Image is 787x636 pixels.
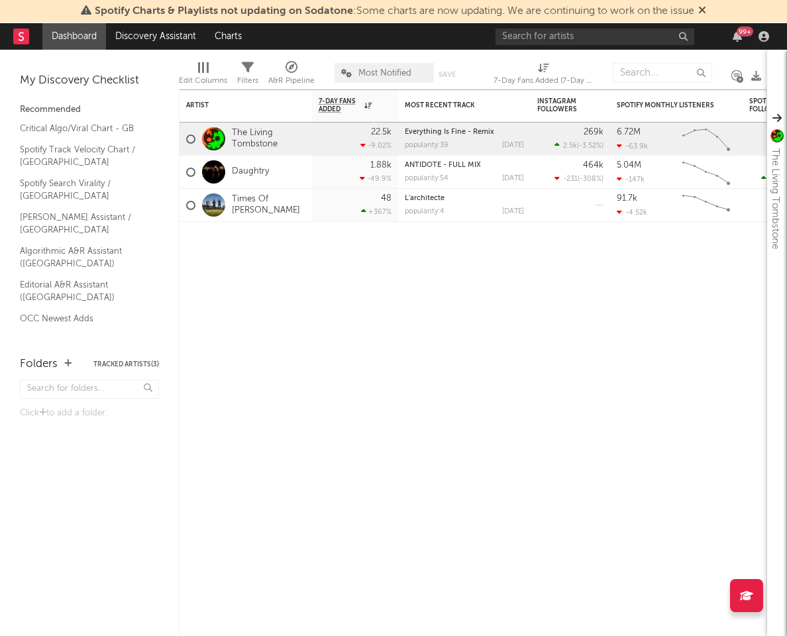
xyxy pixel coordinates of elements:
[179,56,227,95] div: Edit Columns
[584,128,603,136] div: 269k
[405,101,504,109] div: Most Recent Track
[617,128,641,136] div: 6.72M
[405,162,481,169] a: ANTIDOTE - FULL MIX
[405,162,524,169] div: ANTIDOTE - FULL MIX
[360,141,392,150] div: -9.02 %
[767,148,783,249] div: The Living Tombstone
[405,195,445,202] a: L'architecte
[186,101,286,109] div: Artist
[617,194,637,203] div: 91.7k
[361,207,392,216] div: +367 %
[617,208,647,217] div: -4.52k
[20,380,159,399] input: Search for folders...
[268,56,315,95] div: A&R Pipeline
[676,123,736,156] svg: Chart title
[563,142,577,150] span: 2.5k
[237,56,258,95] div: Filters
[20,102,159,118] div: Recommended
[494,73,593,89] div: 7-Day Fans Added (7-Day Fans Added)
[617,101,716,109] div: Spotify Monthly Listeners
[95,6,353,17] span: Spotify Charts & Playlists not updating on Sodatone
[95,6,694,17] span: : Some charts are now updating. We are continuing to work on the issue
[93,361,159,368] button: Tracked Artists(3)
[106,23,205,50] a: Discovery Assistant
[405,208,445,215] div: popularity: 4
[613,63,712,83] input: Search...
[205,23,251,50] a: Charts
[583,161,603,170] div: 464k
[319,97,361,113] span: 7-Day Fans Added
[20,176,146,203] a: Spotify Search Virality / [GEOGRAPHIC_DATA]
[237,73,258,89] div: Filters
[179,73,227,89] div: Edit Columns
[439,71,456,78] button: Save
[20,405,159,421] div: Click to add a folder.
[617,161,641,170] div: 5.04M
[405,175,448,182] div: popularity: 54
[20,332,146,359] a: Apple Top 200 / [GEOGRAPHIC_DATA]
[617,175,645,184] div: -147k
[358,69,411,78] span: Most Notified
[554,141,603,150] div: ( )
[370,161,392,170] div: 1.88k
[698,6,706,17] span: Dismiss
[579,142,602,150] span: -3.52 %
[20,244,146,271] a: Algorithmic A&R Assistant ([GEOGRAPHIC_DATA])
[405,129,494,136] a: Everything Is Fine - Remix
[494,56,593,95] div: 7-Day Fans Added (7-Day Fans Added)
[580,176,602,183] span: -308 %
[20,356,58,372] div: Folders
[232,166,269,178] a: Daughtry
[502,142,524,149] div: [DATE]
[371,128,392,136] div: 22.5k
[676,189,736,222] svg: Chart title
[537,97,584,113] div: Instagram Followers
[502,208,524,215] div: [DATE]
[617,142,648,150] div: -63.9k
[20,121,146,136] a: Critical Algo/Viral Chart - GB
[405,129,524,136] div: Everything Is Fine - Remix
[554,174,603,183] div: ( )
[20,210,146,237] a: [PERSON_NAME] Assistant / [GEOGRAPHIC_DATA]
[733,31,742,42] button: 99+
[20,142,146,170] a: Spotify Track Velocity Chart / [GEOGRAPHIC_DATA]
[502,175,524,182] div: [DATE]
[496,28,694,45] input: Search for artists
[20,73,159,89] div: My Discovery Checklist
[360,174,392,183] div: -49.9 %
[405,142,448,149] div: popularity: 39
[737,26,753,36] div: 99 +
[676,156,736,189] svg: Chart title
[563,176,578,183] span: -231
[20,278,146,305] a: Editorial A&R Assistant ([GEOGRAPHIC_DATA])
[20,311,146,326] a: OCC Newest Adds
[268,73,315,89] div: A&R Pipeline
[42,23,106,50] a: Dashboard
[381,194,392,203] div: 48
[232,194,305,217] a: Times Of [PERSON_NAME]
[405,195,524,202] div: L'architecte
[232,128,305,150] a: The Living Tombstone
